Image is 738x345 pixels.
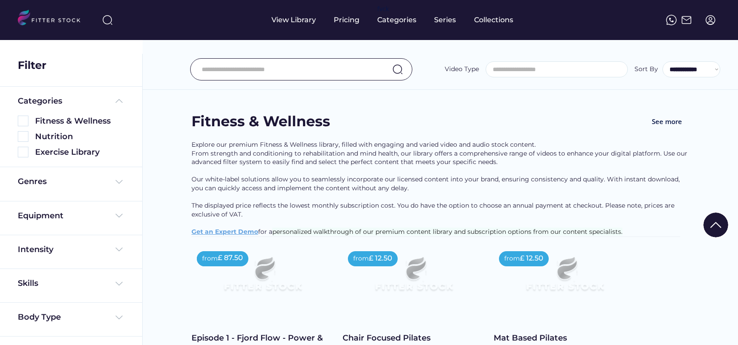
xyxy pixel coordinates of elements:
div: Categories [377,15,416,25]
div: Fitness & Wellness [191,112,330,132]
div: from [504,254,520,263]
div: Skills [18,278,40,289]
div: fvck [377,4,389,13]
div: Series [434,15,456,25]
div: Body Type [18,312,61,323]
img: Rectangle%205126.svg [18,116,28,126]
div: Filter [18,58,46,73]
img: Frame%2079%20%281%29.svg [357,246,471,310]
div: Chair Focused Pilates [343,333,485,344]
img: profile-circle.svg [705,15,716,25]
div: Genres [18,176,47,187]
div: Nutrition [35,131,124,142]
div: Video Type [445,65,479,74]
iframe: chat widget [701,309,729,336]
img: Frame%20%284%29.svg [114,312,124,323]
div: Sort By [634,65,658,74]
div: Exercise Library [35,147,124,158]
img: Rectangle%205126.svg [18,147,28,157]
img: Frame%20%284%29.svg [114,244,124,255]
button: See more [645,112,689,132]
div: Equipment [18,210,64,221]
div: from [202,254,218,263]
div: £ 12.50 [369,253,392,263]
img: Frame%20%285%29.svg [114,96,124,106]
span: personalized walkthrough of our premium content library and subscription options from our content... [272,228,622,236]
img: Frame%2079%20%281%29.svg [508,246,622,310]
div: Pricing [334,15,359,25]
div: View Library [271,15,316,25]
img: Frame%2079%20%281%29.svg [206,246,319,310]
iframe: chat widget [687,269,731,310]
div: Explore our premium Fitness & Wellness library, filled with engaging and varied video and audio s... [191,140,689,237]
img: Frame%2051.svg [681,15,692,25]
div: Collections [474,15,513,25]
img: Frame%20%284%29.svg [114,210,124,221]
img: Rectangle%205126.svg [18,131,28,142]
img: search-normal.svg [392,64,403,75]
div: £ 12.50 [520,253,543,263]
div: Mat Based Pilates [494,333,636,344]
img: Group%201000002322%20%281%29.svg [703,213,728,237]
img: Frame%20%284%29.svg [114,177,124,187]
span: The displayed price reflects the lowest monthly subscription cost. You do have the option to choo... [191,201,676,218]
div: Categories [18,96,62,107]
div: Fitness & Wellness [35,116,124,127]
div: £ 87.50 [218,253,243,263]
a: Get an Expert Demo [191,228,258,236]
img: meteor-icons_whatsapp%20%281%29.svg [666,15,677,25]
img: Frame%20%284%29.svg [114,278,124,289]
img: search-normal%203.svg [102,15,113,25]
div: Intensity [18,244,53,255]
img: LOGO.svg [18,10,88,28]
div: from [353,254,369,263]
